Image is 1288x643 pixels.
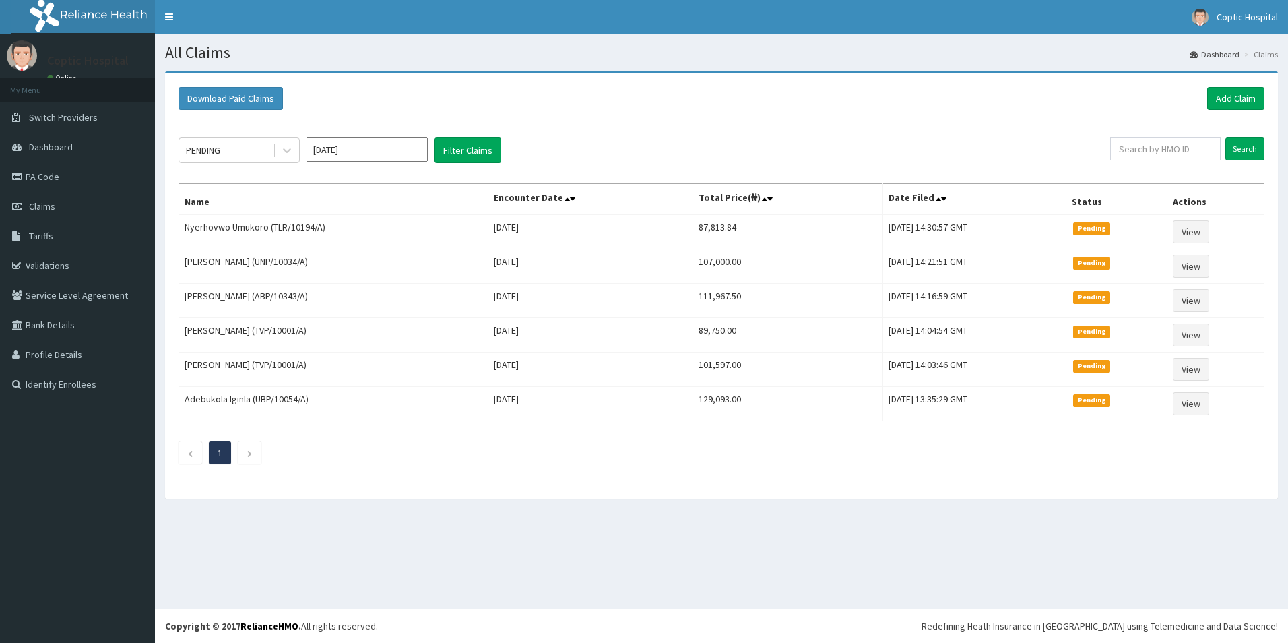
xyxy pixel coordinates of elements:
td: 129,093.00 [693,387,883,421]
button: Download Paid Claims [179,87,283,110]
td: [DATE] 14:03:46 GMT [883,353,1066,387]
span: Dashboard [29,141,73,153]
td: 101,597.00 [693,353,883,387]
td: [DATE] 14:16:59 GMT [883,284,1066,318]
span: Pending [1073,360,1110,372]
td: [DATE] [488,387,693,421]
a: View [1173,392,1209,415]
th: Date Filed [883,184,1066,215]
input: Search [1225,137,1264,160]
th: Actions [1167,184,1264,215]
a: View [1173,324,1209,346]
div: PENDING [186,144,220,157]
a: Previous page [187,447,193,459]
td: [DATE] 14:04:54 GMT [883,318,1066,353]
td: Adebukola Iginla (UBP/10054/A) [179,387,488,421]
span: Tariffs [29,230,53,242]
td: [DATE] 14:30:57 GMT [883,214,1066,249]
span: Pending [1073,291,1110,303]
img: User Image [1192,9,1209,26]
th: Name [179,184,488,215]
span: Pending [1073,326,1110,338]
a: View [1173,289,1209,312]
td: [DATE] [488,318,693,353]
a: Next page [247,447,253,459]
td: [PERSON_NAME] (UNP/10034/A) [179,249,488,284]
span: Pending [1073,394,1110,406]
input: Search by HMO ID [1110,137,1221,160]
td: 89,750.00 [693,318,883,353]
span: Switch Providers [29,111,98,123]
td: 111,967.50 [693,284,883,318]
a: View [1173,255,1209,278]
h1: All Claims [165,44,1278,61]
td: [PERSON_NAME] (ABP/10343/A) [179,284,488,318]
li: Claims [1241,49,1278,60]
button: Filter Claims [434,137,501,163]
footer: All rights reserved. [155,609,1288,643]
a: Add Claim [1207,87,1264,110]
strong: Copyright © 2017 . [165,620,301,632]
td: [DATE] [488,353,693,387]
span: Pending [1073,257,1110,269]
a: Dashboard [1190,49,1239,60]
td: [PERSON_NAME] (TVP/10001/A) [179,353,488,387]
a: RelianceHMO [240,620,298,632]
th: Encounter Date [488,184,693,215]
th: Status [1066,184,1167,215]
td: 107,000.00 [693,249,883,284]
a: Page 1 is your current page [218,447,222,459]
td: [DATE] [488,214,693,249]
td: [DATE] [488,249,693,284]
input: Select Month and Year [307,137,428,162]
td: Nyerhovwo Umukoro (TLR/10194/A) [179,214,488,249]
td: [DATE] 13:35:29 GMT [883,387,1066,421]
a: View [1173,220,1209,243]
th: Total Price(₦) [693,184,883,215]
p: Coptic Hospital [47,55,129,67]
td: 87,813.84 [693,214,883,249]
a: View [1173,358,1209,381]
div: Redefining Heath Insurance in [GEOGRAPHIC_DATA] using Telemedicine and Data Science! [922,619,1278,633]
span: Coptic Hospital [1217,11,1278,23]
td: [DATE] 14:21:51 GMT [883,249,1066,284]
td: [DATE] [488,284,693,318]
span: Pending [1073,222,1110,235]
span: Claims [29,200,55,212]
td: [PERSON_NAME] (TVP/10001/A) [179,318,488,353]
a: Online [47,73,79,83]
img: User Image [7,40,37,71]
